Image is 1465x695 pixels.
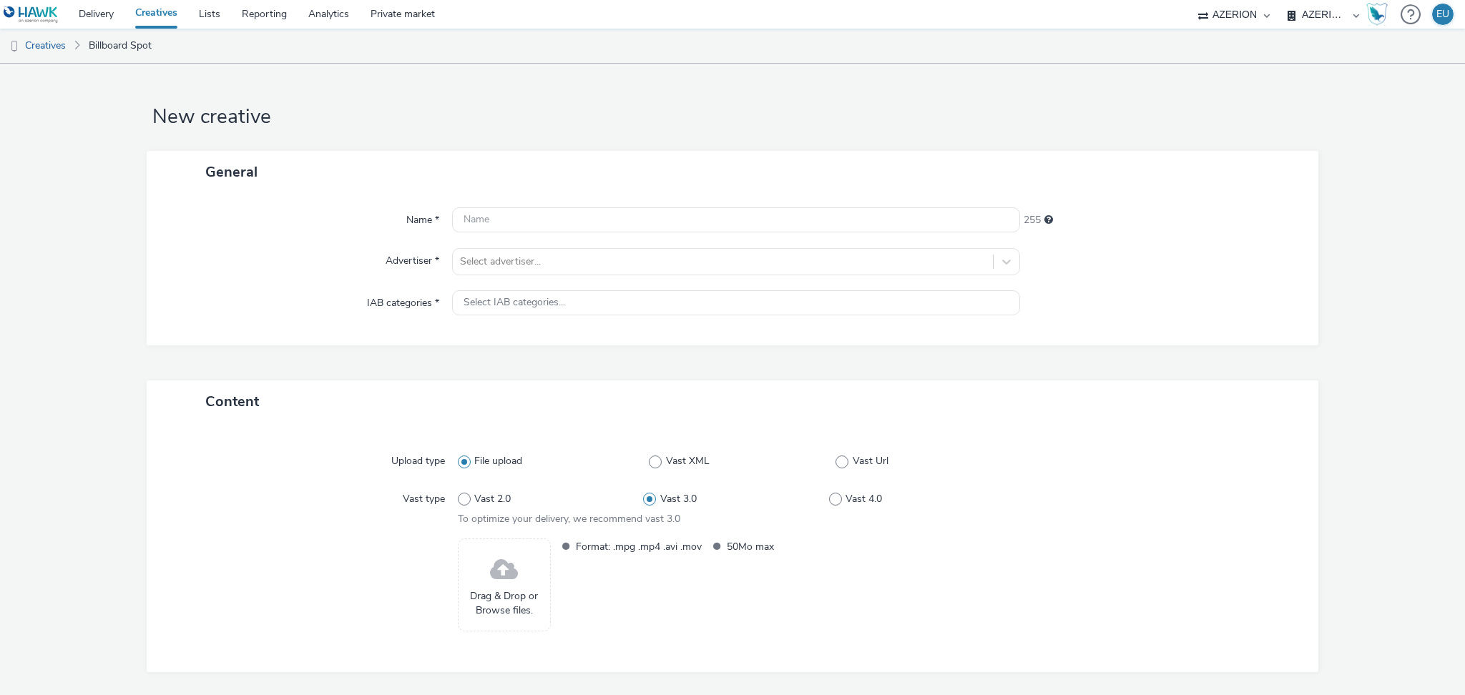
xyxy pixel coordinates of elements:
span: Vast 3.0 [660,492,697,506]
div: EU [1436,4,1449,25]
a: Hawk Academy [1366,3,1393,26]
span: Vast 2.0 [474,492,511,506]
label: Name * [401,207,445,227]
label: Advertiser * [380,248,445,268]
a: Billboard Spot [82,29,159,63]
div: Maximum 255 characters [1044,213,1053,227]
span: Vast Url [853,454,888,468]
h1: New creative [147,104,1318,131]
img: Hawk Academy [1366,3,1388,26]
span: Format: .mpg .mp4 .avi .mov [576,538,702,555]
span: File upload [474,454,522,468]
label: Upload type [386,448,451,468]
input: Name [452,207,1020,232]
img: undefined Logo [4,6,59,24]
span: Content [205,392,259,411]
span: To optimize your delivery, we recommend vast 3.0 [458,512,680,526]
span: Select IAB categories... [464,297,565,309]
label: IAB categories * [361,290,445,310]
span: 50Mo max [727,538,853,555]
span: Drag & Drop or Browse files. [466,589,543,618]
span: Vast XML [666,454,710,468]
img: dooh [7,39,21,54]
span: Vast 4.0 [846,492,882,506]
span: 255 [1024,213,1041,227]
span: General [205,162,258,182]
label: Vast type [397,486,451,506]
